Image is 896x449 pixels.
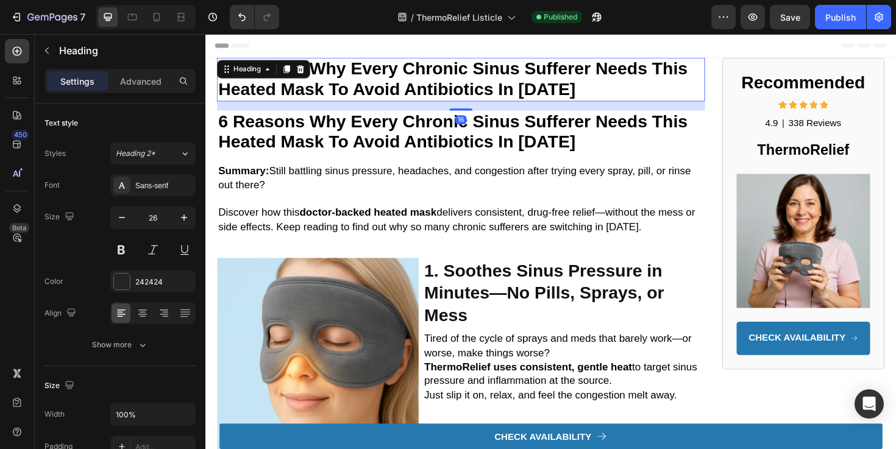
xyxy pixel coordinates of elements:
iframe: Design area [205,34,896,449]
div: Show more [92,339,149,351]
span: Just slip it on, relax, and feel the congestion melt away. [232,376,499,388]
div: Width [44,409,65,420]
span: Recommended [567,41,699,61]
button: Publish [815,5,866,29]
strong: 1. Soothes Sinus Pressure in Minutes—No Pills, Sprays, or Mess [232,240,486,308]
p: Settings [60,75,94,88]
div: Sans-serif [135,180,193,191]
span: Discover how this delivers consistent, drug-free relief—without the mess or side effects. Keep re... [13,183,518,210]
div: Heading [27,32,61,43]
span: ThermoRelief Listicle [416,11,502,24]
a: CHECK AVAILABILITY [563,305,705,340]
div: Text style [44,118,78,129]
div: Size [44,209,77,225]
p: | [611,88,613,101]
strong: ThermoRelief uses consistent, gentle heat [232,346,452,358]
input: Auto [111,403,195,425]
div: Align [44,305,79,322]
button: Heading 2* [110,143,196,164]
span: 4.9 [593,89,606,99]
span: Save [780,12,800,23]
span: ThermoRelief [585,114,682,131]
p: 7 [80,10,85,24]
div: Font [44,180,60,191]
p: Heading [59,43,191,58]
div: Size [44,378,77,394]
div: 16 [265,86,277,96]
div: Undo/Redo [230,5,279,29]
strong: 6 reasons why every chronic sinus sufferer needs this heated mask to avoid antibiotics in [DATE] [13,26,510,68]
button: Show more [44,334,196,356]
span: Still battling sinus pressure, headaches, and congestion after trying every spray, pill, or rinse... [13,138,514,165]
div: Color [44,276,63,287]
div: Open Intercom Messenger [855,389,884,419]
span: Tired of the cycle of sprays and meds that barely work—or worse, make things worse? [232,316,515,343]
div: 242424 [135,277,193,288]
span: 338 Reviews [617,89,674,99]
div: 450 [12,130,29,140]
span: to target sinus pressure and inflammation at the source. [232,346,521,373]
strong: doctor-backed heated mask [99,183,244,195]
strong: 6 reasons why every chronic sinus sufferer needs this heated mask to avoid antibiotics in [DATE] [13,82,510,124]
p: Advanced [120,75,162,88]
a: CHECK AVAILABILITY [15,412,717,439]
div: Styles [44,148,66,159]
strong: Summary: [13,138,67,150]
img: gempages_541649809350591662-739b6686-afce-4a25-a9b3-4245e4407f3c.jpg [563,148,705,290]
span: Published [544,12,577,23]
div: Publish [825,11,856,24]
span: / [411,11,414,24]
button: Save [770,5,810,29]
span: Heading 2* [116,148,155,159]
button: 7 [5,5,91,29]
strong: CHECK AVAILABILITY [306,421,409,431]
strong: CHECK AVAILABILITY [575,316,678,327]
div: Beta [9,223,29,233]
